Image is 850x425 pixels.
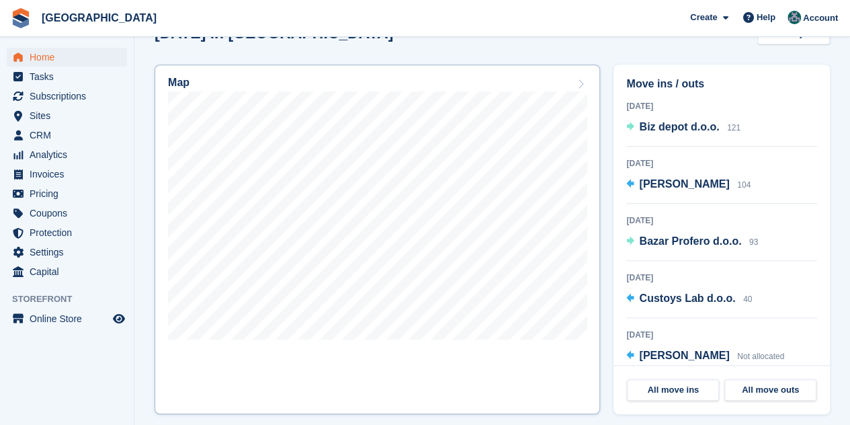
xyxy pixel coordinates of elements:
[626,272,817,284] div: [DATE]
[743,295,752,304] span: 40
[626,348,784,365] a: [PERSON_NAME] Not allocated
[737,352,784,361] span: Not allocated
[11,8,31,28] img: stora-icon-8386f47178a22dfd0bd8f6a31ec36ba5ce8667c1dd55bd0f319d3a0aa187defe.svg
[30,223,110,242] span: Protection
[30,262,110,281] span: Capital
[626,119,740,137] a: Biz depot d.o.o. 121
[30,309,110,328] span: Online Store
[639,350,729,361] span: [PERSON_NAME]
[7,262,127,281] a: menu
[7,106,127,125] a: menu
[639,293,735,304] span: Custoys Lab d.o.o.
[155,65,600,414] a: Map
[36,7,162,29] a: [GEOGRAPHIC_DATA]
[7,126,127,145] a: menu
[626,291,752,308] a: Custoys Lab d.o.o. 40
[12,293,134,306] span: Storefront
[626,100,817,112] div: [DATE]
[690,11,717,24] span: Create
[7,145,127,164] a: menu
[639,121,719,132] span: Biz depot d.o.o.
[727,123,740,132] span: 121
[30,48,110,67] span: Home
[30,67,110,86] span: Tasks
[7,204,127,223] a: menu
[7,165,127,184] a: menu
[30,145,110,164] span: Analytics
[30,184,110,203] span: Pricing
[639,235,741,247] span: Bazar Profero d.o.o.
[803,11,838,25] span: Account
[30,243,110,262] span: Settings
[788,11,801,24] img: Željko Gobac
[30,126,110,145] span: CRM
[627,379,719,401] a: All move ins
[626,233,758,251] a: Bazar Profero d.o.o. 93
[168,77,189,89] h2: Map
[7,223,127,242] a: menu
[111,311,127,327] a: Preview store
[7,309,127,328] a: menu
[757,11,775,24] span: Help
[626,76,817,92] h2: Move ins / outs
[30,204,110,223] span: Coupons
[7,87,127,106] a: menu
[724,379,816,401] a: All move outs
[7,243,127,262] a: menu
[749,237,758,247] span: 93
[737,180,751,190] span: 104
[30,165,110,184] span: Invoices
[626,157,817,169] div: [DATE]
[7,67,127,86] a: menu
[30,106,110,125] span: Sites
[7,48,127,67] a: menu
[626,176,751,194] a: [PERSON_NAME] 104
[639,178,729,190] span: [PERSON_NAME]
[7,184,127,203] a: menu
[626,215,817,227] div: [DATE]
[626,329,817,341] div: [DATE]
[30,87,110,106] span: Subscriptions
